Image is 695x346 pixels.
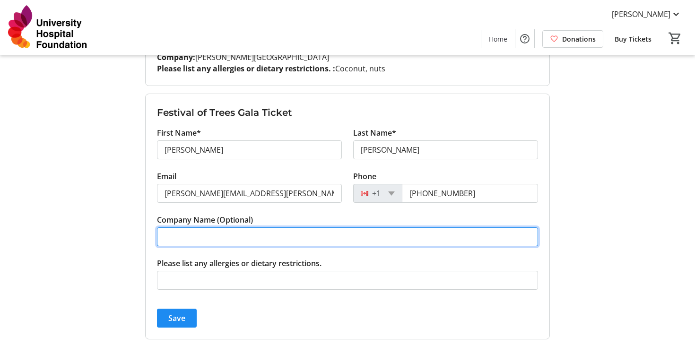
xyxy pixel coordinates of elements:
h3: Festival of Trees Gala Ticket [157,105,538,120]
a: Home [481,30,515,48]
span: Save [168,312,185,324]
span: Home [489,34,507,44]
button: Save [157,309,197,328]
img: University Hospital Foundation's Logo [6,4,90,51]
strong: Please list any allergies or dietary restrictions. : [157,63,335,74]
a: Buy Tickets [607,30,659,48]
p: [PERSON_NAME][GEOGRAPHIC_DATA] [157,52,538,63]
button: [PERSON_NAME] [604,7,689,22]
strong: Company: [157,52,195,62]
label: Company Name (Optional) [157,214,253,225]
label: Phone [353,171,376,182]
span: [PERSON_NAME] [612,9,670,20]
p: Coconut, nuts [157,63,538,74]
a: Donations [542,30,603,48]
button: Cart [667,30,684,47]
label: Last Name* [353,127,396,138]
label: Please list any allergies or dietary restrictions. [157,258,321,269]
span: Buy Tickets [615,34,652,44]
label: First Name* [157,127,201,138]
button: Help [515,29,534,48]
label: Email [157,171,176,182]
input: (506) 234-5678 [402,184,538,203]
span: Donations [562,34,596,44]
